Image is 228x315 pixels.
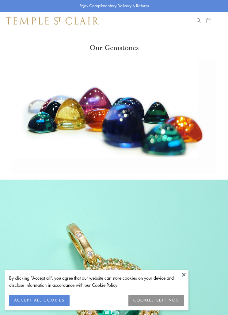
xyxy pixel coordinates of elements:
[6,17,99,25] img: Temple St. Clair
[216,17,222,25] button: Open navigation
[128,295,184,306] button: COOKIES SETTINGS
[89,30,139,53] h1: Our Gemstones
[207,17,211,25] a: Open Shopping Bag
[200,289,222,309] iframe: Gorgias live chat messenger
[197,17,201,25] a: Search
[9,295,70,306] button: ACCEPT ALL COOKIES
[79,3,149,9] p: Enjoy Complimentary Delivery & Returns
[9,274,184,289] div: By clicking “Accept all”, you agree that our website can store cookies on your device and disclos...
